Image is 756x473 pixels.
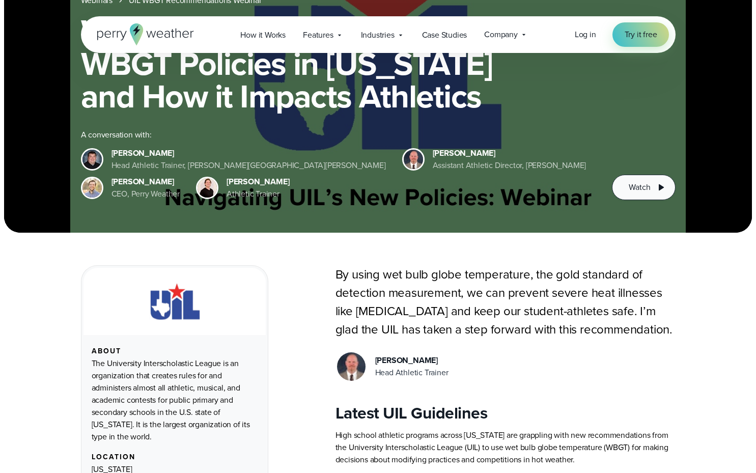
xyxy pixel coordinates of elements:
div: A conversation with: [81,129,596,141]
p: High school athletic programs across [US_STATE] are grappling with new recommendations from the U... [335,429,676,466]
div: The University Interscholastic League is an organization that creates rules for and administers a... [92,357,258,443]
div: Athletic Trainer [227,188,289,200]
a: How it Works [232,24,294,45]
span: Try it free [625,29,657,41]
span: How it Works [240,29,286,41]
a: Try it free [612,22,669,47]
div: [PERSON_NAME] [433,147,586,159]
div: [PERSON_NAME] [375,354,449,367]
img: Josh Woodall Bryan ISD [337,352,366,381]
a: Log in [575,29,596,41]
p: By using wet bulb globe temperature, the gold standard of detection measurement, we can prevent s... [335,265,676,339]
span: Case Studies [422,29,467,41]
h1: Webinar + FAQs: UIL’s New WBGT Policies in [US_STATE] and How it Impacts Athletics [81,15,676,113]
span: Log in [575,29,596,40]
div: Location [92,453,258,461]
img: Josh Woodall Bryan ISD [404,150,423,169]
div: CEO, Perry Weather [111,188,180,200]
img: Colin Perry, CEO of Perry Weather [82,178,102,198]
h2: Latest UIL Guidelines [335,403,676,423]
div: Assistant Athletic Director, [PERSON_NAME] [433,159,586,172]
div: [PERSON_NAME] [227,176,289,188]
img: UIL.svg [141,280,209,323]
div: Head Athletic Trainer, [PERSON_NAME][GEOGRAPHIC_DATA][PERSON_NAME] [111,159,386,172]
a: Case Studies [413,24,476,45]
div: About [92,347,258,355]
span: Watch [629,181,650,193]
div: Head Athletic Trainer [375,367,449,379]
div: [PERSON_NAME] [111,176,180,188]
img: Mike Hopper Headshot [82,150,102,169]
button: Watch [612,175,675,200]
span: Features [303,29,333,41]
span: Company [484,29,518,41]
div: [PERSON_NAME] [111,147,386,159]
span: Industries [361,29,395,41]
